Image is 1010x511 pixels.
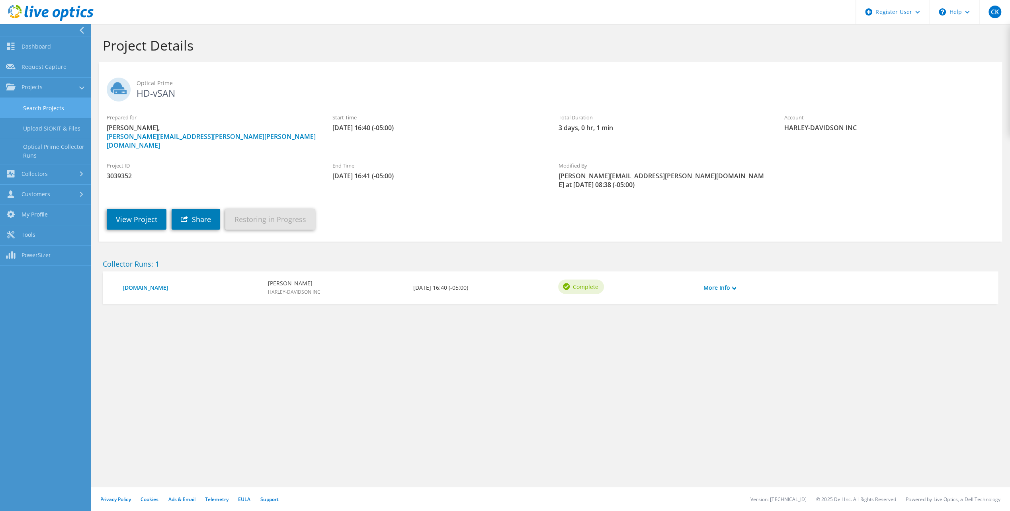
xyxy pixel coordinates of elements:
[172,209,220,230] a: Share
[107,123,316,150] span: [PERSON_NAME],
[413,283,468,292] b: [DATE] 16:40 (-05:00)
[268,279,320,288] b: [PERSON_NAME]
[989,6,1001,18] span: CK
[107,172,316,180] span: 3039352
[332,172,542,180] span: [DATE] 16:41 (-05:00)
[168,496,195,503] a: Ads & Email
[558,172,768,189] span: [PERSON_NAME][EMAIL_ADDRESS][PERSON_NAME][DOMAIN_NAME] at [DATE] 08:38 (-05:00)
[205,496,229,503] a: Telemetry
[750,496,807,503] li: Version: [TECHNICAL_ID]
[123,283,260,292] a: [DOMAIN_NAME]
[939,8,946,16] svg: \n
[332,113,542,121] label: Start Time
[238,496,250,503] a: EULA
[103,37,994,54] h1: Project Details
[816,496,896,503] li: © 2025 Dell Inc. All Rights Reserved
[703,283,736,292] a: More Info
[332,162,542,170] label: End Time
[107,113,316,121] label: Prepared for
[268,289,320,295] span: HARLEY-DAVIDSON INC
[225,209,315,230] a: Restoring in Progress
[137,79,994,88] span: Optical Prime
[103,259,998,268] h2: Collector Runs: 1
[107,78,994,98] h2: HD-vSAN
[558,113,768,121] label: Total Duration
[107,132,316,150] a: [PERSON_NAME][EMAIL_ADDRESS][PERSON_NAME][PERSON_NAME][DOMAIN_NAME]
[100,496,131,503] a: Privacy Policy
[572,282,598,291] span: Complete
[558,123,768,132] span: 3 days, 0 hr, 1 min
[332,123,542,132] span: [DATE] 16:40 (-05:00)
[141,496,159,503] a: Cookies
[260,496,279,503] a: Support
[784,123,994,132] span: HARLEY-DAVIDSON INC
[107,162,316,170] label: Project ID
[906,496,1000,503] li: Powered by Live Optics, a Dell Technology
[784,113,994,121] label: Account
[107,209,166,230] a: View Project
[558,162,768,170] label: Modified By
